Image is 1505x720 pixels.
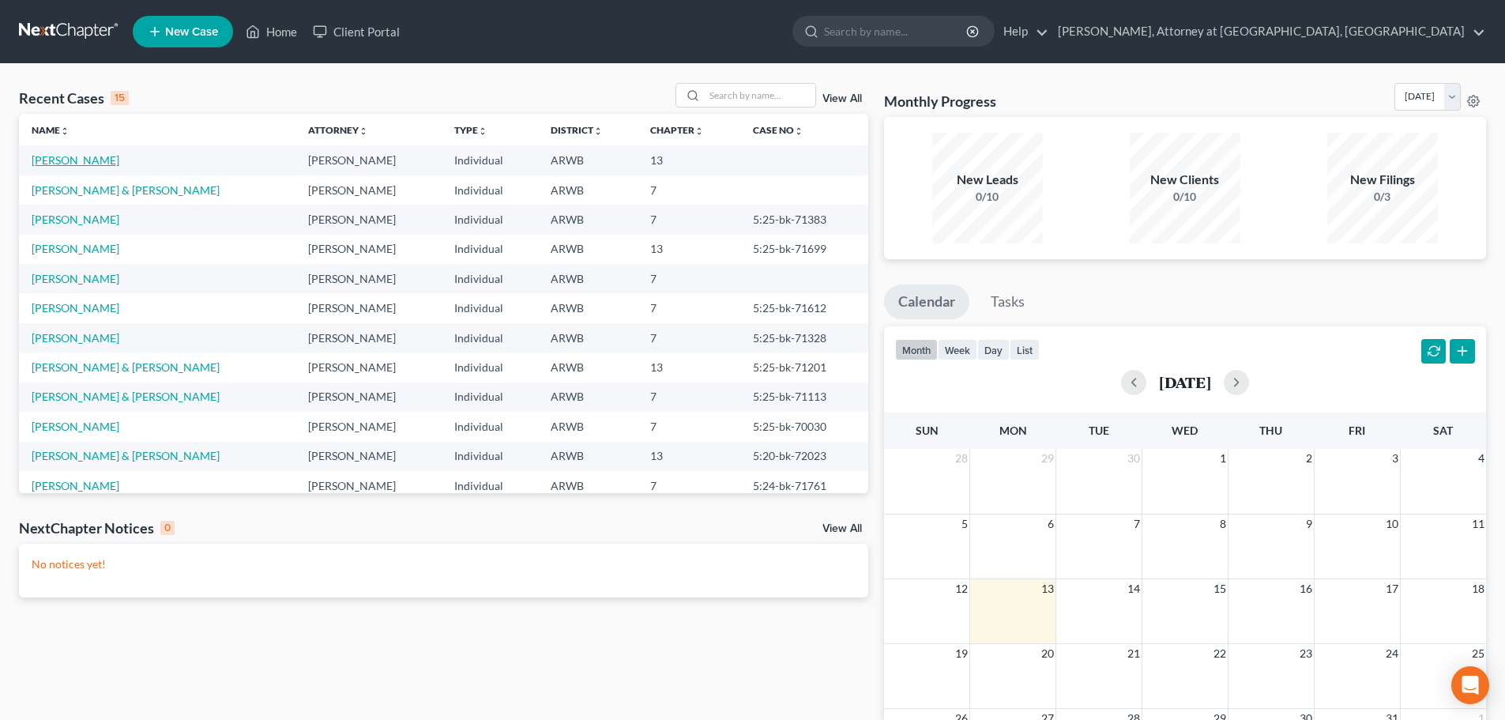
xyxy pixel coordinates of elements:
[295,293,442,322] td: [PERSON_NAME]
[1040,644,1055,663] span: 20
[295,383,442,412] td: [PERSON_NAME]
[1172,424,1198,437] span: Wed
[1390,449,1400,468] span: 3
[1349,424,1365,437] span: Fri
[638,145,740,175] td: 13
[1218,515,1228,533] span: 8
[884,285,969,319] a: Calendar
[753,124,803,136] a: Case Nounfold_more
[32,449,220,462] a: [PERSON_NAME] & [PERSON_NAME]
[1040,579,1055,598] span: 13
[32,183,220,197] a: [PERSON_NAME] & [PERSON_NAME]
[999,424,1027,437] span: Mon
[1384,579,1400,598] span: 17
[740,471,868,500] td: 5:24-bk-71761
[32,390,220,403] a: [PERSON_NAME] & [PERSON_NAME]
[822,93,862,104] a: View All
[938,339,977,360] button: week
[1304,515,1314,533] span: 9
[960,515,969,533] span: 5
[1046,515,1055,533] span: 6
[1384,644,1400,663] span: 24
[308,124,368,136] a: Attorneyunfold_more
[740,235,868,264] td: 5:25-bk-71699
[1304,449,1314,468] span: 2
[932,171,1043,189] div: New Leads
[954,449,969,468] span: 28
[977,339,1010,360] button: day
[442,293,538,322] td: Individual
[638,175,740,205] td: 7
[538,264,638,293] td: ARWB
[895,339,938,360] button: month
[1010,339,1040,360] button: list
[1327,171,1438,189] div: New Filings
[454,124,487,136] a: Typeunfold_more
[305,17,408,46] a: Client Portal
[295,442,442,471] td: [PERSON_NAME]
[442,145,538,175] td: Individual
[1470,579,1486,598] span: 18
[1451,666,1489,704] div: Open Intercom Messenger
[32,272,119,285] a: [PERSON_NAME]
[638,235,740,264] td: 13
[954,579,969,598] span: 12
[442,352,538,382] td: Individual
[1298,644,1314,663] span: 23
[538,145,638,175] td: ARWB
[442,175,538,205] td: Individual
[538,323,638,352] td: ARWB
[638,383,740,412] td: 7
[1433,424,1453,437] span: Sat
[1126,644,1142,663] span: 21
[295,175,442,205] td: [PERSON_NAME]
[976,285,1039,319] a: Tasks
[295,264,442,293] td: [PERSON_NAME]
[538,293,638,322] td: ARWB
[1212,644,1228,663] span: 22
[638,471,740,500] td: 7
[60,126,70,136] i: unfold_more
[32,479,119,492] a: [PERSON_NAME]
[1130,189,1240,205] div: 0/10
[593,126,603,136] i: unfold_more
[238,17,305,46] a: Home
[1384,515,1400,533] span: 10
[1477,449,1486,468] span: 4
[538,235,638,264] td: ARWB
[295,205,442,234] td: [PERSON_NAME]
[165,26,218,38] span: New Case
[538,471,638,500] td: ARWB
[1159,374,1211,390] h2: [DATE]
[1212,579,1228,598] span: 15
[824,17,969,46] input: Search by name...
[442,442,538,471] td: Individual
[295,145,442,175] td: [PERSON_NAME]
[740,352,868,382] td: 5:25-bk-71201
[916,424,939,437] span: Sun
[1327,189,1438,205] div: 0/3
[740,293,868,322] td: 5:25-bk-71612
[442,383,538,412] td: Individual
[32,556,856,572] p: No notices yet!
[442,471,538,500] td: Individual
[694,126,704,136] i: unfold_more
[1050,17,1485,46] a: [PERSON_NAME], Attorney at [GEOGRAPHIC_DATA], [GEOGRAPHIC_DATA]
[32,301,119,315] a: [PERSON_NAME]
[638,205,740,234] td: 7
[295,471,442,500] td: [PERSON_NAME]
[822,523,862,534] a: View All
[638,323,740,352] td: 7
[442,235,538,264] td: Individual
[884,92,996,111] h3: Monthly Progress
[705,84,815,107] input: Search by name...
[442,412,538,441] td: Individual
[111,91,129,105] div: 15
[740,205,868,234] td: 5:25-bk-71383
[359,126,368,136] i: unfold_more
[538,205,638,234] td: ARWB
[1218,449,1228,468] span: 1
[740,412,868,441] td: 5:25-bk-70030
[932,189,1043,205] div: 0/10
[638,264,740,293] td: 7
